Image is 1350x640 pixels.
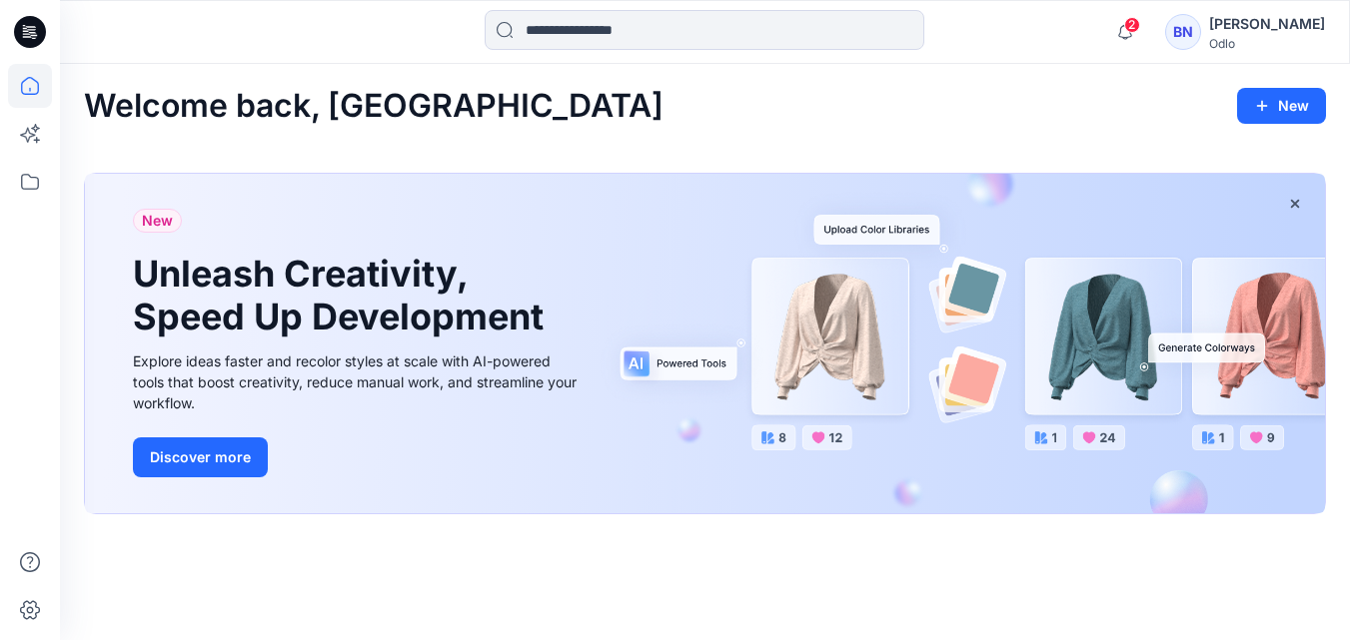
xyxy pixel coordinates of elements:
div: Odlo [1209,36,1325,51]
span: 2 [1124,17,1140,33]
h1: Unleash Creativity, Speed Up Development [133,253,553,338]
button: New [1237,88,1326,124]
span: New [142,209,173,233]
a: Discover more [133,437,583,477]
div: Explore ideas faster and recolor styles at scale with AI-powered tools that boost creativity, red... [133,350,583,413]
div: [PERSON_NAME] [1209,12,1325,36]
h2: Welcome back, [GEOGRAPHIC_DATA] [84,88,664,125]
button: Discover more [133,437,268,477]
div: BN [1165,14,1201,50]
